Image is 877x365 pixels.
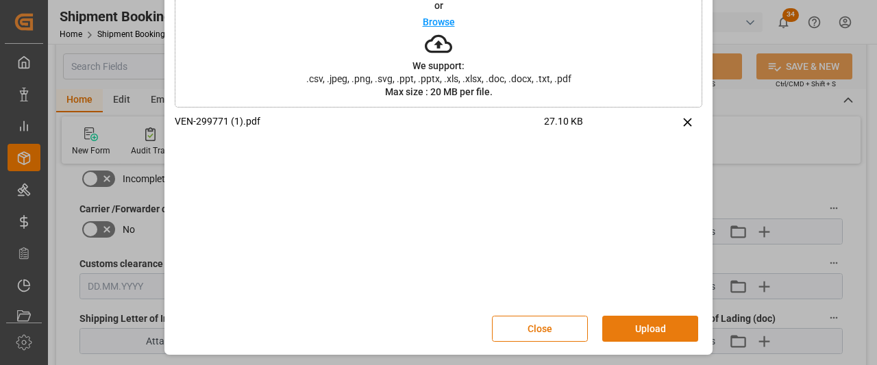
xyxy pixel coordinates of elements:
p: Max size : 20 MB per file. [385,87,493,97]
button: Upload [602,316,698,342]
p: Browse [423,17,455,27]
p: or [434,1,443,10]
p: We support: [412,61,465,71]
p: VEN-299771 (1).pdf [175,114,544,129]
button: Close [492,316,588,342]
span: .csv, .jpeg, .png, .svg, .ppt, .pptx, .xls, .xlsx, .doc, .docx, .txt, .pdf [297,74,580,84]
span: 27.10 KB [544,114,637,138]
